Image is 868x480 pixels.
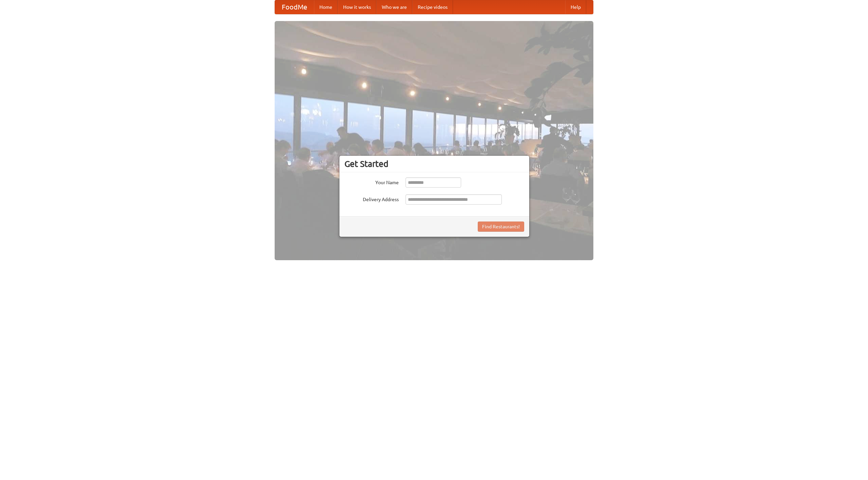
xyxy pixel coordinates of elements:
a: Home [314,0,338,14]
h3: Get Started [344,159,524,169]
label: Delivery Address [344,194,399,203]
a: Help [565,0,586,14]
label: Your Name [344,177,399,186]
button: Find Restaurants! [478,222,524,232]
a: FoodMe [275,0,314,14]
a: Who we are [376,0,412,14]
a: How it works [338,0,376,14]
a: Recipe videos [412,0,453,14]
